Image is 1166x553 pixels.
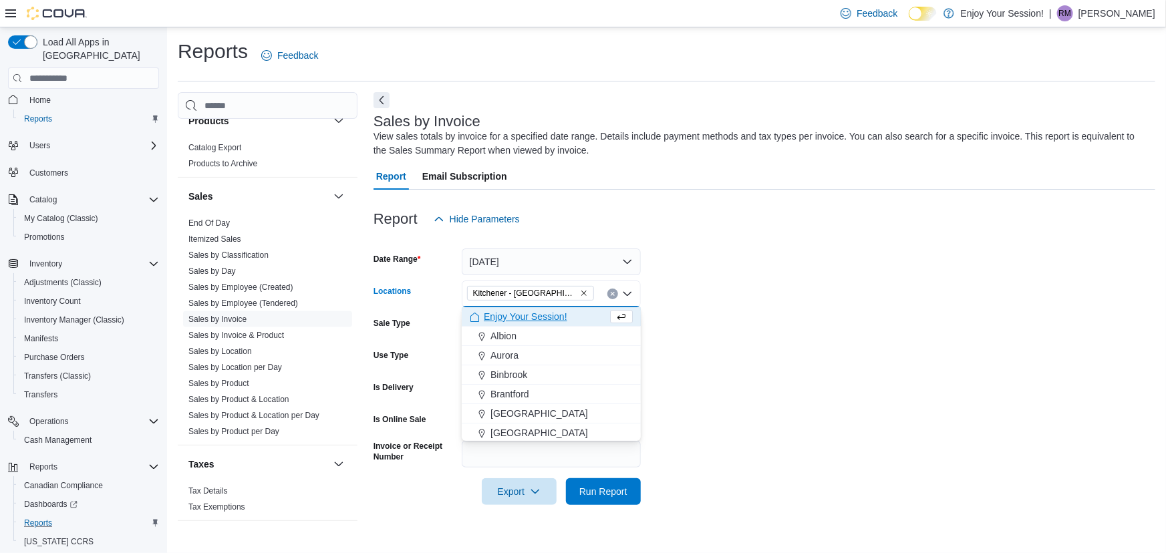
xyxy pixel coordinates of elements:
[188,218,230,228] span: End Of Day
[188,457,214,471] h3: Taxes
[19,515,57,531] a: Reports
[188,159,257,168] a: Products to Archive
[178,140,357,177] div: Products
[13,209,164,228] button: My Catalog (Classic)
[1049,5,1052,21] p: |
[3,136,164,155] button: Users
[24,459,63,475] button: Reports
[256,42,323,69] a: Feedback
[19,534,99,550] a: [US_STATE] CCRS
[24,232,65,242] span: Promotions
[331,456,347,472] button: Taxes
[24,480,103,491] span: Canadian Compliance
[19,293,159,309] span: Inventory Count
[188,266,236,276] a: Sales by Day
[462,248,641,275] button: [DATE]
[188,234,241,244] a: Itemized Sales
[374,350,408,361] label: Use Type
[462,307,641,327] button: Enjoy Your Session!
[13,110,164,128] button: Reports
[188,378,249,389] span: Sales by Product
[24,213,98,224] span: My Catalog (Classic)
[19,111,57,127] a: Reports
[462,404,641,423] button: [GEOGRAPHIC_DATA]
[19,312,159,328] span: Inventory Manager (Classic)
[961,5,1044,21] p: Enjoy Your Session!
[24,164,159,181] span: Customers
[24,352,85,363] span: Purchase Orders
[188,502,245,512] span: Tax Exemptions
[24,114,52,124] span: Reports
[29,95,51,106] span: Home
[462,385,641,404] button: Brantford
[13,228,164,246] button: Promotions
[13,292,164,311] button: Inventory Count
[188,114,229,128] h3: Products
[27,7,87,20] img: Cova
[188,426,279,437] span: Sales by Product per Day
[188,298,298,309] span: Sales by Employee (Tendered)
[188,347,252,356] a: Sales by Location
[24,413,159,429] span: Operations
[29,258,62,269] span: Inventory
[484,310,567,323] span: Enjoy Your Session!
[13,311,164,329] button: Inventory Manager (Classic)
[1078,5,1155,21] p: [PERSON_NAME]
[24,192,159,208] span: Catalog
[622,289,633,299] button: Close list of options
[188,486,228,496] span: Tax Details
[19,515,159,531] span: Reports
[178,38,248,65] h1: Reports
[19,111,159,127] span: Reports
[24,91,159,108] span: Home
[3,412,164,431] button: Operations
[188,315,247,324] a: Sales by Invoice
[29,462,57,472] span: Reports
[19,368,96,384] a: Transfers (Classic)
[24,256,159,272] span: Inventory
[3,163,164,182] button: Customers
[374,318,410,329] label: Sale Type
[13,532,164,551] button: [US_STATE] CCRS
[188,379,249,388] a: Sales by Product
[188,427,279,436] a: Sales by Product per Day
[580,289,588,297] button: Remove Kitchener - Highland from selection in this group
[374,92,390,108] button: Next
[13,348,164,367] button: Purchase Orders
[24,138,55,154] button: Users
[19,210,159,226] span: My Catalog (Classic)
[490,387,529,401] span: Brantford
[29,140,50,151] span: Users
[19,496,159,512] span: Dashboards
[19,274,107,291] a: Adjustments (Classic)
[24,435,92,445] span: Cash Management
[19,229,70,245] a: Promotions
[188,190,328,203] button: Sales
[188,142,241,153] span: Catalog Export
[188,410,319,421] span: Sales by Product & Location per Day
[13,273,164,292] button: Adjustments (Classic)
[19,331,63,347] a: Manifests
[376,163,406,190] span: Report
[19,432,159,448] span: Cash Management
[178,483,357,520] div: Taxes
[374,286,412,297] label: Locations
[19,478,159,494] span: Canadian Compliance
[188,362,282,373] span: Sales by Location per Day
[374,441,456,462] label: Invoice or Receipt Number
[188,330,284,341] span: Sales by Invoice & Product
[462,327,641,346] button: Albion
[24,333,58,344] span: Manifests
[19,210,104,226] a: My Catalog (Classic)
[188,143,241,152] a: Catalog Export
[24,413,74,429] button: Operations
[37,35,159,62] span: Load All Apps in [GEOGRAPHIC_DATA]
[24,518,52,528] span: Reports
[188,299,298,308] a: Sales by Employee (Tendered)
[24,459,159,475] span: Reports
[19,368,159,384] span: Transfers (Classic)
[188,411,319,420] a: Sales by Product & Location per Day
[29,194,57,205] span: Catalog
